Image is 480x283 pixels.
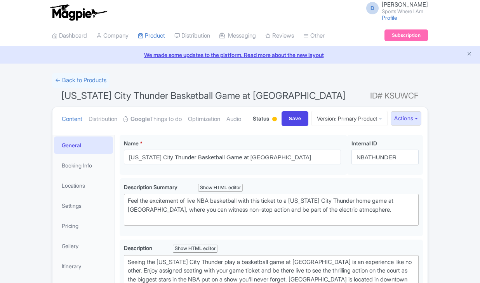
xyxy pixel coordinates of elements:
button: Actions [391,111,421,126]
input: Save [282,111,309,126]
span: ID# KSUWCF [370,88,419,104]
a: Profile [382,14,397,21]
a: ← Back to Products [52,73,110,88]
a: Distribution [174,25,210,47]
a: D [PERSON_NAME] Sports Where I Am [362,2,428,14]
div: Building [271,114,278,126]
a: Messaging [219,25,256,47]
a: Audio [226,107,241,131]
a: Itinerary [54,257,113,275]
a: Settings [54,197,113,214]
div: Show HTML editor [173,245,217,253]
a: Company [96,25,129,47]
a: Other [303,25,325,47]
a: Product [138,25,165,47]
a: Content [62,107,82,131]
a: Distribution [89,107,117,131]
a: Optimization [188,107,220,131]
strong: Google [130,115,150,124]
small: Sports Where I Am [382,9,428,14]
div: Show HTML editor [198,184,243,192]
div: Feel the excitement of live NBA basketball with this ticket to a [US_STATE] City Thunder home gam... [128,197,415,223]
span: [PERSON_NAME] [382,1,428,8]
a: Gallery [54,237,113,255]
a: Subscription [384,29,428,41]
span: D [366,2,379,14]
span: Status [253,114,269,123]
a: GoogleThings to do [123,107,182,131]
a: Dashboard [52,25,87,47]
span: Name [124,140,139,147]
a: General [54,136,113,154]
a: Version: Primary Product [311,111,388,126]
a: Booking Info [54,157,113,174]
a: Locations [54,177,113,194]
span: Description [124,245,153,251]
a: Pricing [54,217,113,235]
span: Internal ID [351,140,377,147]
a: We made some updates to the platform. Read more about the new layout [5,51,475,59]
img: logo-ab69f6fb50320c5b225c76a69d11143b.png [48,4,108,21]
button: Close announcement [466,50,472,59]
span: [US_STATE] City Thunder Basketball Game at [GEOGRAPHIC_DATA] [61,90,346,101]
span: Description Summary [124,184,179,190]
a: Reviews [265,25,294,47]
